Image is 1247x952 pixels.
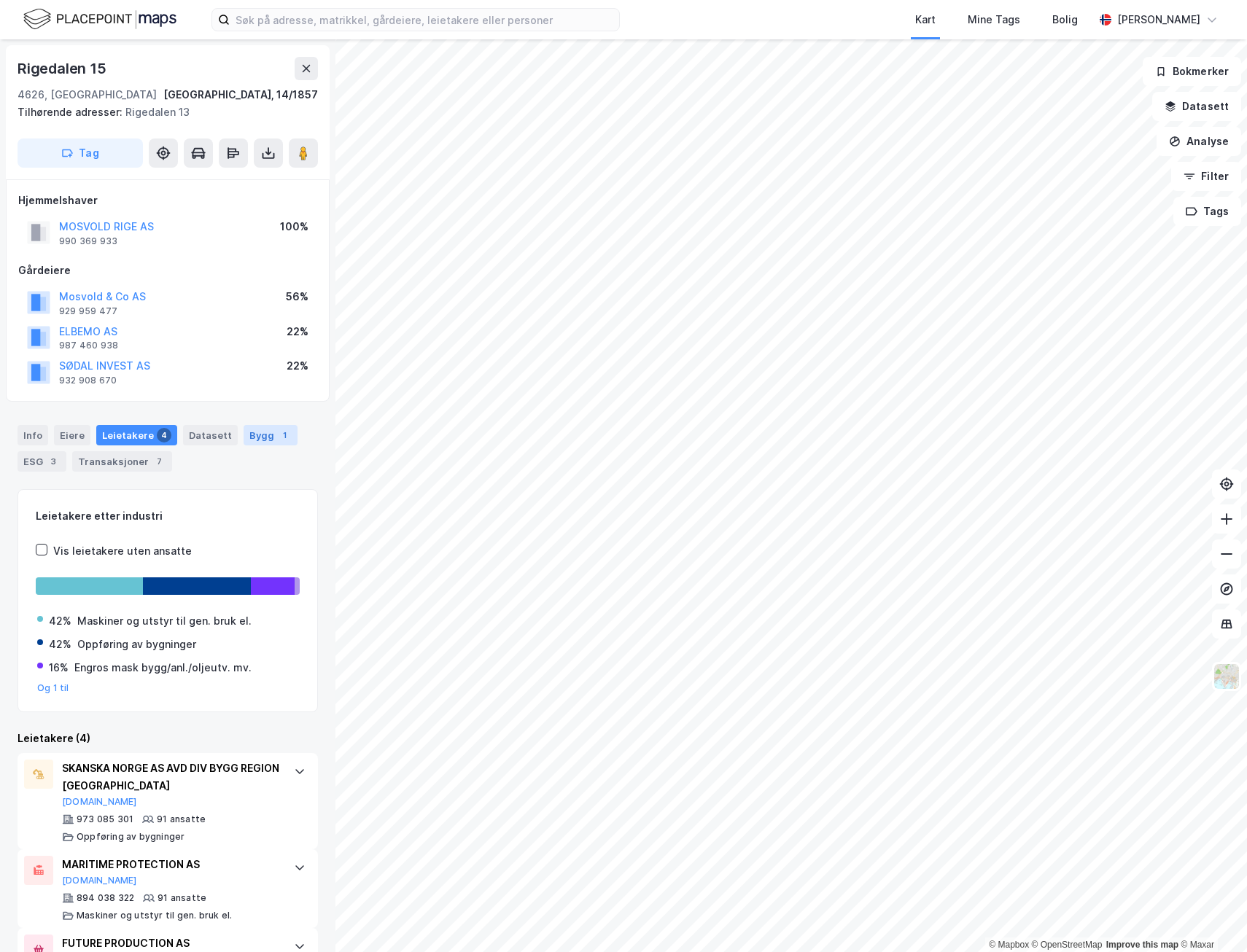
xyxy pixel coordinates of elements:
div: Rigedalen 15 [18,57,109,80]
div: Bolig [1052,11,1078,28]
div: Oppføring av bygninger [77,636,196,653]
div: 56% [286,288,308,305]
button: Tags [1173,197,1241,226]
div: 100% [280,218,308,235]
div: 1 [277,428,292,442]
div: 4 [157,428,171,442]
img: Z [1213,663,1240,690]
a: Improve this map [1106,940,1178,950]
div: 91 ansatte [158,892,206,904]
div: 22% [287,323,308,340]
div: Vis leietakere uten ansatte [53,542,192,560]
div: 973 085 301 [77,814,133,825]
div: 16% [49,659,69,676]
div: Eiere [54,425,90,445]
div: 22% [287,357,308,375]
div: Engros mask bygg/anl./oljeutv. mv. [74,659,252,676]
button: Tag [18,138,143,168]
div: Info [18,425,48,445]
div: Leietakere etter industri [36,507,300,525]
div: 990 369 933 [59,235,117,247]
button: Og 1 til [37,682,69,694]
div: SKANSKA NORGE AS AVD DIV BYGG REGION [GEOGRAPHIC_DATA] [62,760,279,795]
a: Mapbox [989,940,1029,950]
div: ESG [18,451,66,472]
div: MARITIME PROTECTION AS [62,856,279,873]
div: Leietakere [96,425,177,445]
span: Tilhørende adresser: [18,106,125,118]
div: Rigedalen 13 [18,104,306,121]
div: Leietakere (4) [18,730,318,747]
button: Filter [1171,162,1241,191]
div: 91 ansatte [157,814,206,825]
div: 42% [49,612,71,630]
button: Datasett [1152,92,1241,121]
div: 987 460 938 [59,340,118,351]
div: Maskiner og utstyr til gen. bruk el. [77,910,232,921]
button: Analyse [1157,127,1241,156]
a: OpenStreetMap [1032,940,1103,950]
div: 929 959 477 [59,305,117,317]
iframe: Chat Widget [1174,882,1247,952]
div: 7 [152,454,166,469]
div: Datasett [183,425,238,445]
div: Gårdeiere [18,262,317,279]
div: 42% [49,636,71,653]
img: logo.f888ab2527a4732fd821a326f86c7f29.svg [23,7,176,32]
div: [PERSON_NAME] [1117,11,1200,28]
div: 894 038 322 [77,892,134,904]
button: [DOMAIN_NAME] [62,796,137,808]
div: Hjemmelshaver [18,192,317,209]
div: Bygg [244,425,298,445]
button: Bokmerker [1143,57,1241,86]
div: FUTURE PRODUCTION AS [62,935,279,952]
div: 932 908 670 [59,375,117,386]
div: [GEOGRAPHIC_DATA], 14/1857 [163,86,318,104]
div: Transaksjoner [72,451,172,472]
div: Oppføring av bygninger [77,831,184,843]
div: Mine Tags [968,11,1020,28]
input: Søk på adresse, matrikkel, gårdeiere, leietakere eller personer [230,9,619,31]
div: 4626, [GEOGRAPHIC_DATA] [18,86,157,104]
div: Maskiner og utstyr til gen. bruk el. [77,612,252,630]
button: [DOMAIN_NAME] [62,875,137,886]
div: 3 [46,454,61,469]
div: Kart [915,11,936,28]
